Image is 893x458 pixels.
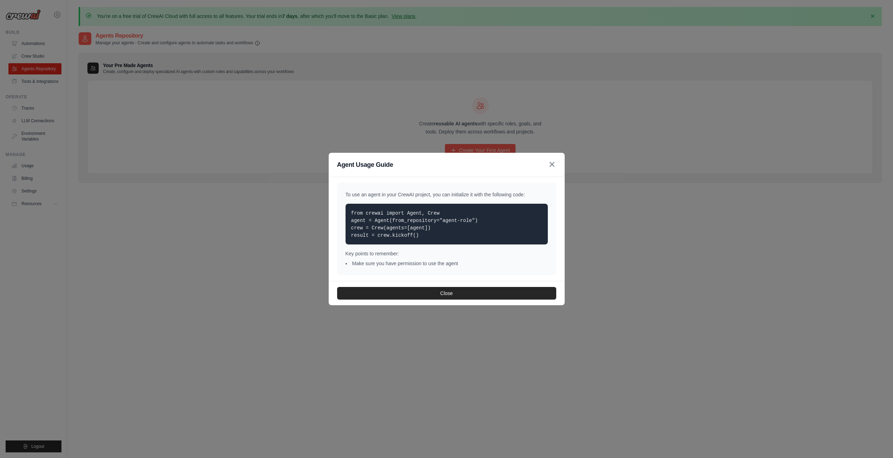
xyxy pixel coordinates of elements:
code: from crewai import Agent, Crew agent = Agent(from_repository="agent-role") crew = Crew(agents=[ag... [351,210,478,238]
h3: Agent Usage Guide [337,160,393,170]
p: Key points to remember: [346,250,548,257]
button: Close [337,287,556,300]
li: Make sure you have permission to use the agent [346,260,548,267]
p: To use an agent in your CrewAI project, you can initialize it with the following code: [346,191,548,198]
